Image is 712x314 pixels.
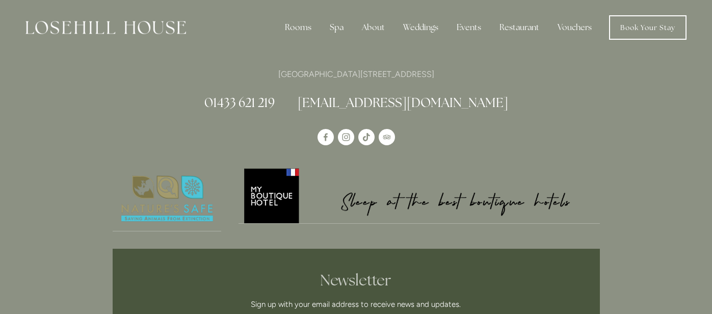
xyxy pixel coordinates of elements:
[113,167,222,231] img: Nature's Safe - Logo
[354,17,393,38] div: About
[549,17,600,38] a: Vouchers
[449,17,489,38] div: Events
[168,298,544,310] p: Sign up with your email address to receive news and updates.
[298,94,508,111] a: [EMAIL_ADDRESS][DOMAIN_NAME]
[113,67,600,81] p: [GEOGRAPHIC_DATA][STREET_ADDRESS]
[239,167,600,224] a: My Boutique Hotel - Logo
[358,129,375,145] a: TikTok
[113,167,222,231] a: Nature's Safe - Logo
[395,17,446,38] div: Weddings
[338,129,354,145] a: Instagram
[239,167,600,223] img: My Boutique Hotel - Logo
[491,17,547,38] div: Restaurant
[168,271,544,290] h2: Newsletter
[379,129,395,145] a: TripAdvisor
[277,17,320,38] div: Rooms
[25,21,186,34] img: Losehill House
[318,129,334,145] a: Losehill House Hotel & Spa
[609,15,687,40] a: Book Your Stay
[204,94,275,111] a: 01433 621 219
[322,17,352,38] div: Spa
